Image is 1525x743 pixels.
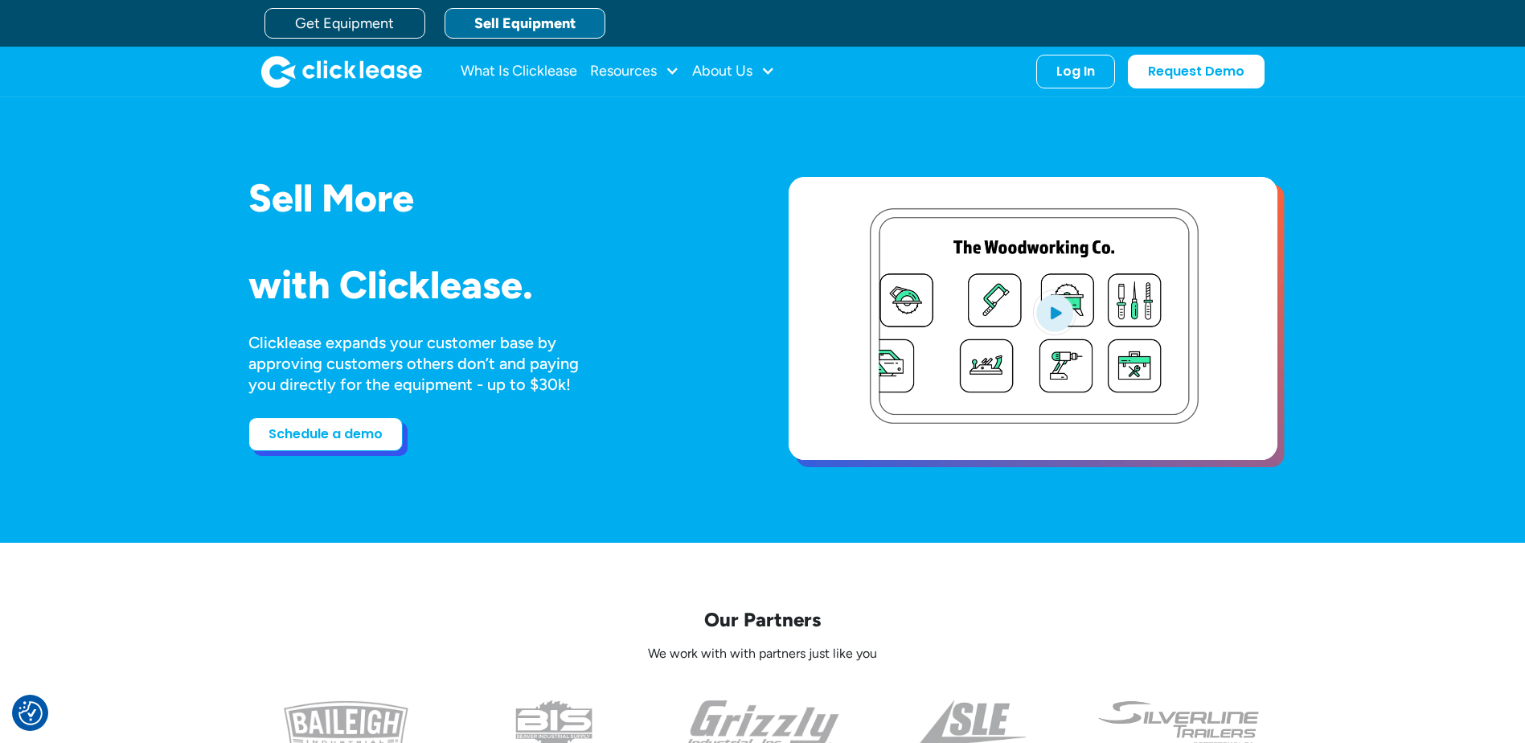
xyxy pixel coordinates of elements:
img: Blue play button logo on a light blue circular background [1033,289,1076,335]
p: We work with with partners just like you [248,646,1277,663]
a: open lightbox [789,177,1277,460]
a: Get Equipment [264,8,425,39]
a: Sell Equipment [445,8,605,39]
div: Resources [590,55,679,88]
a: home [261,55,422,88]
img: Clicklease logo [261,55,422,88]
div: Clicklease expands your customer base by approving customers others don’t and paying you directly... [248,332,609,395]
a: Request Demo [1128,55,1265,88]
h1: Sell More [248,177,737,220]
div: Log In [1056,64,1095,80]
p: Our Partners [248,607,1277,632]
a: Schedule a demo [248,417,403,451]
div: About Us [692,55,775,88]
button: Consent Preferences [18,701,43,725]
h1: with Clicklease. [248,264,737,306]
a: What Is Clicklease [461,55,577,88]
img: Revisit consent button [18,701,43,725]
